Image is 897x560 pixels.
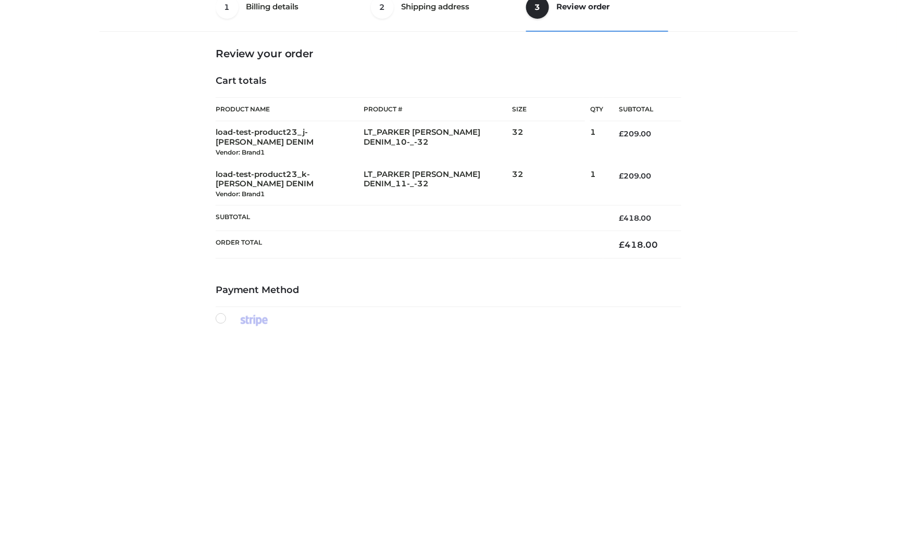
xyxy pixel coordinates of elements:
td: 1 [590,163,603,206]
h4: Payment Method [216,285,681,296]
th: Qty [590,97,603,121]
small: Vendor: Brand1 [216,148,265,156]
h3: Review your order [216,47,681,60]
td: load-test-product23_j-[PERSON_NAME] DENIM [216,121,364,163]
span: £ [619,129,624,138]
td: 1 [590,121,603,163]
th: Order Total [216,231,603,259]
small: Vendor: Brand1 [216,190,265,198]
td: LT_PARKER [PERSON_NAME] DENIM_10-_-32 [364,121,513,163]
th: Product # [364,97,513,121]
th: Subtotal [603,98,681,121]
span: £ [619,213,624,223]
span: £ [619,171,624,181]
td: LT_PARKER [PERSON_NAME] DENIM_11-_-32 [364,163,513,206]
th: Product Name [216,97,364,121]
bdi: 418.00 [619,239,658,250]
td: 32 [512,121,590,163]
span: £ [619,239,625,250]
bdi: 209.00 [619,171,651,181]
bdi: 209.00 [619,129,651,138]
th: Subtotal [216,205,603,231]
td: 32 [512,163,590,206]
bdi: 418.00 [619,213,651,223]
h4: Cart totals [216,75,681,87]
th: Size [512,98,585,121]
iframe: Secure payment input frame [214,337,679,559]
td: load-test-product23_k-[PERSON_NAME] DENIM [216,163,364,206]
